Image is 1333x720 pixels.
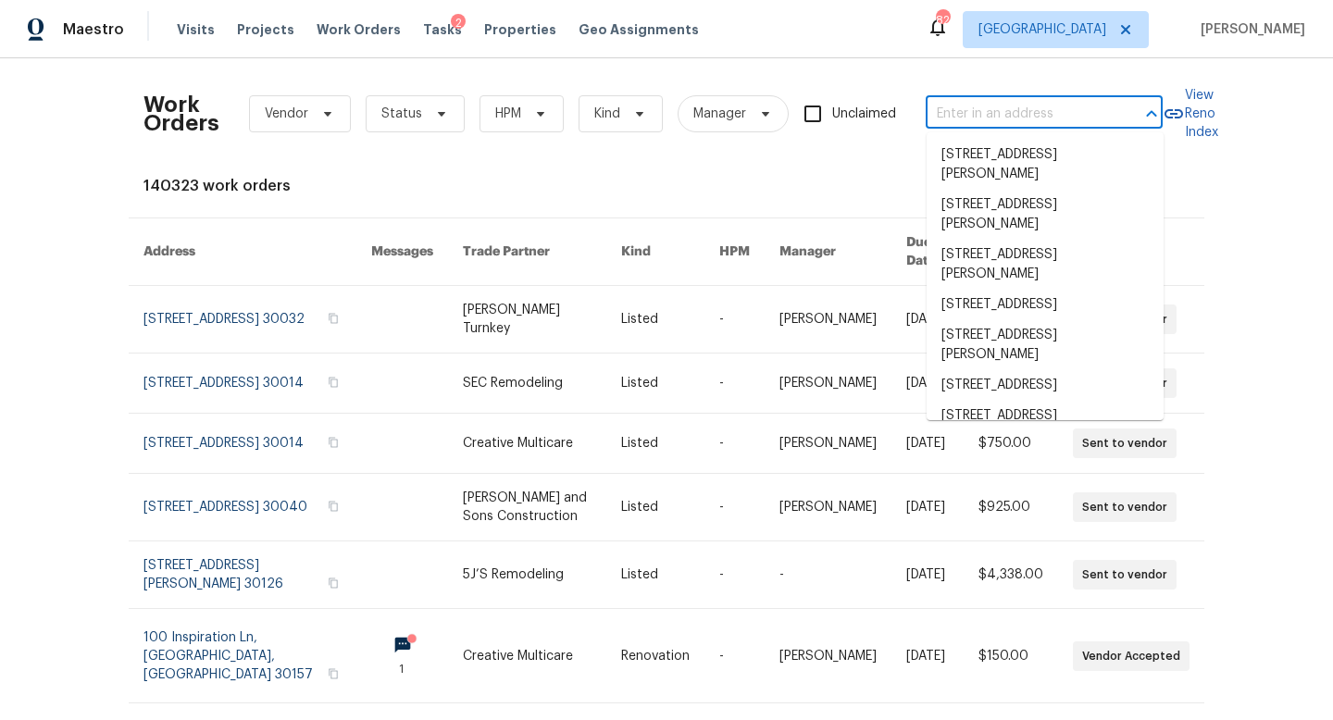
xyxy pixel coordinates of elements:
[143,95,219,132] h2: Work Orders
[448,414,606,474] td: Creative Multicare
[693,105,746,123] span: Manager
[448,218,606,286] th: Trade Partner
[606,354,704,414] td: Listed
[448,354,606,414] td: SEC Remodeling
[237,20,294,39] span: Projects
[579,20,699,39] span: Geo Assignments
[594,105,620,123] span: Kind
[704,474,765,541] td: -
[891,218,964,286] th: Due Date
[177,20,215,39] span: Visits
[765,218,891,286] th: Manager
[129,218,356,286] th: Address
[765,286,891,354] td: [PERSON_NAME]
[1139,101,1165,127] button: Close
[927,370,1164,401] li: [STREET_ADDRESS]
[317,20,401,39] span: Work Orders
[927,240,1164,290] li: [STREET_ADDRESS][PERSON_NAME]
[325,310,342,327] button: Copy Address
[143,177,1190,195] div: 140323 work orders
[765,474,891,541] td: [PERSON_NAME]
[325,434,342,451] button: Copy Address
[448,609,606,703] td: Creative Multicare
[927,190,1164,240] li: [STREET_ADDRESS][PERSON_NAME]
[765,414,891,474] td: [PERSON_NAME]
[926,100,1111,129] input: Enter in an address
[927,320,1164,370] li: [STREET_ADDRESS][PERSON_NAME]
[927,401,1164,451] li: [STREET_ADDRESS][PERSON_NAME]
[936,11,949,30] div: 82
[356,218,448,286] th: Messages
[704,286,765,354] td: -
[927,140,1164,190] li: [STREET_ADDRESS][PERSON_NAME]
[495,105,521,123] span: HPM
[704,354,765,414] td: -
[448,541,606,609] td: 5J’S Remodeling
[325,665,342,682] button: Copy Address
[448,286,606,354] td: [PERSON_NAME] Turnkey
[448,474,606,541] td: [PERSON_NAME] and Sons Construction
[765,354,891,414] td: [PERSON_NAME]
[1193,20,1305,39] span: [PERSON_NAME]
[484,20,556,39] span: Properties
[451,14,466,32] div: 2
[704,541,765,609] td: -
[606,286,704,354] td: Listed
[1163,86,1218,142] a: View Reno Index
[325,575,342,591] button: Copy Address
[606,541,704,609] td: Listed
[704,609,765,703] td: -
[978,20,1106,39] span: [GEOGRAPHIC_DATA]
[606,218,704,286] th: Kind
[325,498,342,515] button: Copy Address
[765,609,891,703] td: [PERSON_NAME]
[325,374,342,391] button: Copy Address
[606,414,704,474] td: Listed
[63,20,124,39] span: Maestro
[423,23,462,36] span: Tasks
[381,105,422,123] span: Status
[265,105,308,123] span: Vendor
[832,105,896,124] span: Unclaimed
[704,218,765,286] th: HPM
[765,541,891,609] td: -
[606,609,704,703] td: Renovation
[927,290,1164,320] li: [STREET_ADDRESS]
[606,474,704,541] td: Listed
[704,414,765,474] td: -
